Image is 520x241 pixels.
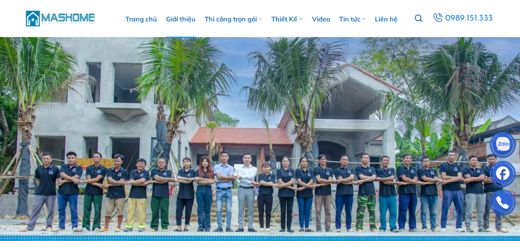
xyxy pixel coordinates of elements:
a: 0989.151.333 [431,11,494,26]
img: Zalo [490,134,515,159]
img: Facebook [490,163,515,187]
img: MasHome – Tổng Thầu Thiết Kế Và Xây Nhà Trọn Gói [26,9,96,27]
span: 0989.151.333 [445,12,493,26]
a: Tìm kiếm [415,10,422,27]
img: Phone [490,192,515,216]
